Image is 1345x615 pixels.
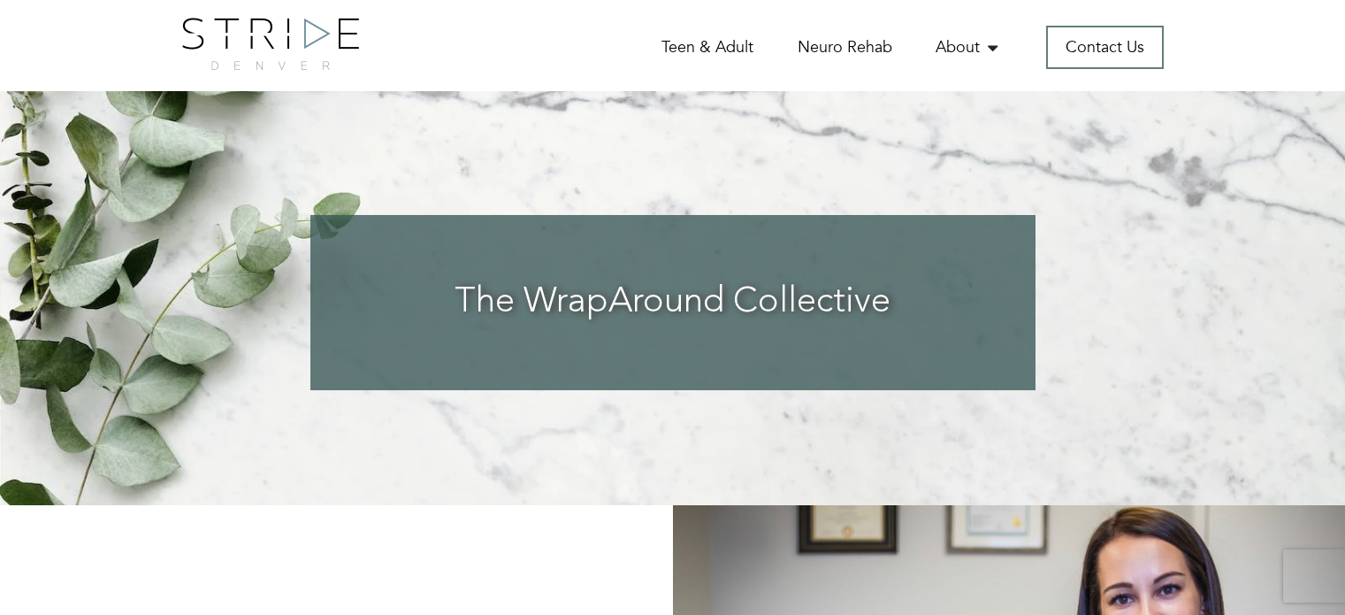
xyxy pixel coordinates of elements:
[661,36,753,58] a: Teen & Adult
[1046,26,1164,69] a: Contact Us
[182,18,359,70] img: logo.png
[346,281,1000,324] h3: The WrapAround Collective
[798,36,892,58] a: Neuro Rehab
[936,36,1002,58] a: About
